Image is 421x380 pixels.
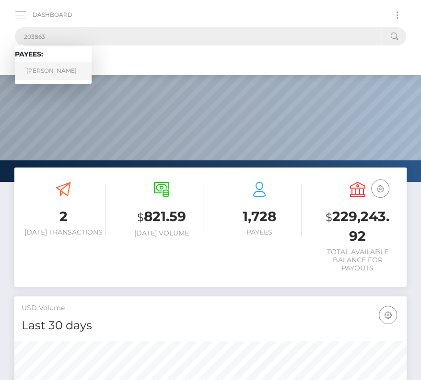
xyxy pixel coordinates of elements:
h5: USD Volume [22,303,399,313]
a: Dashboard [33,5,72,25]
small: $ [137,211,144,224]
h6: Payees [218,228,302,236]
h6: Total Available Balance for Payouts [316,248,400,272]
h3: 2 [22,207,105,226]
button: Toggle navigation [388,9,406,22]
small: $ [326,211,332,224]
a: [PERSON_NAME] [15,62,92,80]
h3: 229,243.92 [316,207,400,246]
h3: 821.59 [120,207,204,227]
h4: Last 30 days [22,317,399,334]
h6: Payees: [15,50,92,58]
h6: [DATE] Transactions [22,228,105,236]
h6: [DATE] Volume [120,229,204,237]
input: Search... [15,27,381,45]
h3: 1,728 [218,207,302,226]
